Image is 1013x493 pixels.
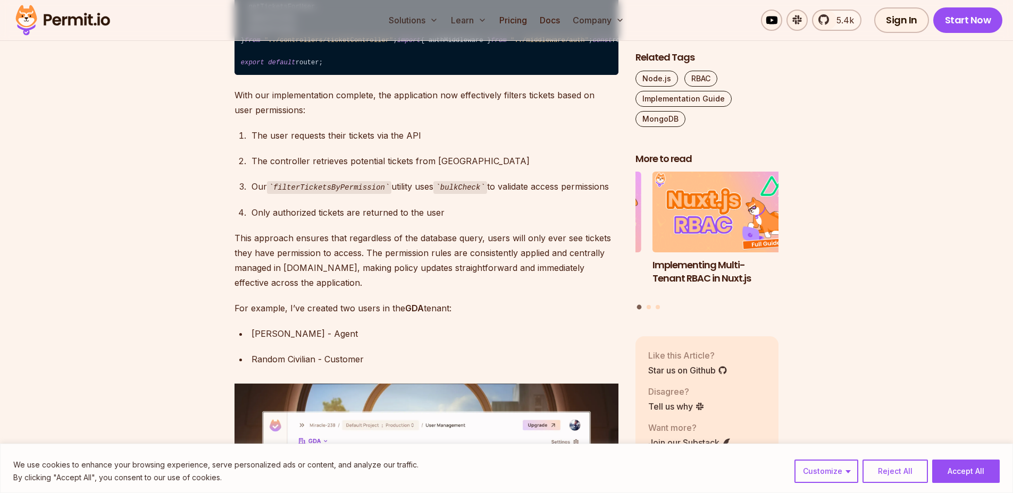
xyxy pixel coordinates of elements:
[635,172,779,311] div: Posts
[498,172,641,253] img: Policy-Based Access Control (PBAC) Isn’t as Great as You Think
[495,10,531,31] a: Pricing
[932,460,1000,483] button: Accept All
[647,305,651,309] button: Go to slide 2
[235,88,618,117] p: With our implementation complete, the application now effectively filters tickets based on user p...
[11,2,115,38] img: Permit logo
[648,421,731,434] p: Want more?
[656,305,660,309] button: Go to slide 3
[652,172,796,253] img: Implementing Multi-Tenant RBAC in Nuxt.js
[245,37,260,44] span: from
[652,172,796,299] a: Implementing Multi-Tenant RBAC in Nuxt.jsImplementing Multi-Tenant RBAC in Nuxt.js
[933,7,1003,33] a: Start Now
[13,458,418,471] p: We use cookies to enhance your browsing experience, serve personalized ads or content, and analyz...
[652,172,796,299] li: 1 of 3
[252,154,618,168] div: The controller retrieves potential tickets from [GEOGRAPHIC_DATA]
[267,181,392,194] code: filterTicketsByPermission
[13,471,418,484] p: By clicking "Accept All", you consent to our use of cookies.
[568,10,629,31] button: Company
[874,7,929,33] a: Sign In
[812,10,861,31] a: 5.4k
[447,10,491,31] button: Learn
[648,436,731,449] a: Join our Substack
[535,10,564,31] a: Docs
[264,37,394,44] span: "../controllers/ticketController"
[648,349,727,362] p: Like this Article?
[863,460,928,483] button: Reject All
[252,179,618,194] div: Our utility uses to validate access permissions
[252,326,618,341] div: [PERSON_NAME] - Agent
[635,152,779,166] h2: More to read
[268,59,295,66] span: default
[635,51,779,64] h2: Related Tags
[648,400,705,413] a: Tell us why
[235,301,618,316] p: For example, I’ve created two users in the tenant:
[684,71,717,87] a: RBAC
[252,205,618,220] div: Only authorized tickets are returned to the user
[794,460,858,483] button: Customize
[252,128,618,143] div: The user requests their tickets via the API
[252,352,618,367] div: Random Civilian - Customer
[592,37,612,44] span: const
[635,71,678,87] a: Node.js
[498,172,641,299] li: 3 of 3
[510,37,589,44] span: "../middleware/auth"
[830,14,854,27] span: 5.4k
[652,259,796,285] h3: Implementing Multi-Tenant RBAC in Nuxt.js
[397,37,421,44] span: import
[491,37,506,44] span: from
[498,259,641,298] h3: Policy-Based Access Control (PBAC) Isn’t as Great as You Think
[384,10,442,31] button: Solutions
[637,305,642,310] button: Go to slide 1
[635,91,732,107] a: Implementation Guide
[648,385,705,398] p: Disagree?
[235,231,618,290] p: This approach ensures that regardless of the database query, users will only ever see tickets the...
[648,364,727,377] a: Star us on Github
[405,303,424,313] strong: GDA
[635,111,685,127] a: MongoDB
[241,59,264,66] span: export
[433,181,487,194] code: bulkCheck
